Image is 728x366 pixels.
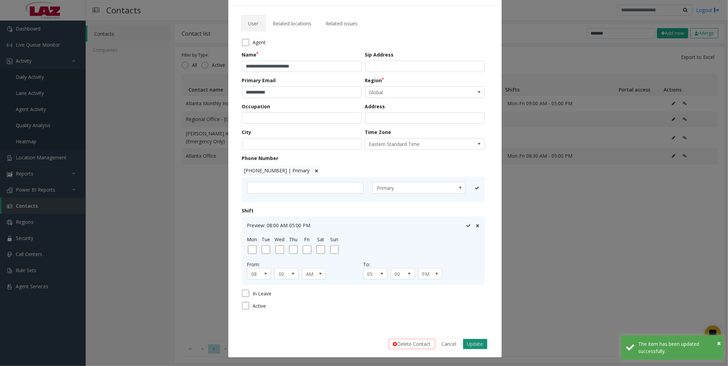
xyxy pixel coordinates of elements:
ul: Tabs [241,15,489,27]
div: The item has been updated successfully. [638,340,719,355]
span: Related issues [326,20,358,27]
span: 05 [364,268,382,279]
span: AM [302,268,321,279]
div: To: [363,261,480,268]
span: Related locations [273,20,312,27]
span: × [717,339,721,348]
span: Agent [253,39,266,46]
label: Fri [304,236,310,243]
span: 00 [275,268,293,279]
label: Shift [242,207,254,214]
span: User [248,20,259,27]
label: Wed [275,236,284,243]
label: Time Zone [365,129,391,136]
span: Primary [373,182,447,193]
label: Mon [247,236,257,243]
span: In Leave [253,290,271,297]
label: Primary Email [242,77,276,84]
div: From: [247,261,363,268]
button: Close [717,338,721,349]
span: Eastern Standard Time [365,138,461,149]
span: Active [253,302,266,309]
button: Delete Contact [389,339,435,349]
label: City [242,129,252,136]
span: 00 [391,268,410,279]
label: Phone Number [242,155,279,162]
label: Name [242,51,259,58]
span: PM [418,268,437,279]
button: Update [463,339,487,349]
button: Cancel [437,339,461,349]
label: Address [365,103,385,110]
label: Tue [262,236,270,243]
span: Global [365,87,461,98]
label: Thu [289,236,298,243]
span: 08 [247,268,266,279]
label: Sip Address [365,51,394,58]
label: Region [365,77,384,84]
label: Sun [330,236,339,243]
label: Occupation [242,103,270,110]
span: [PHONE_NUMBER] | Primary [244,167,310,174]
span: Preview: 08:00 AM-05:00 PM [247,222,311,229]
label: Sat [317,236,324,243]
